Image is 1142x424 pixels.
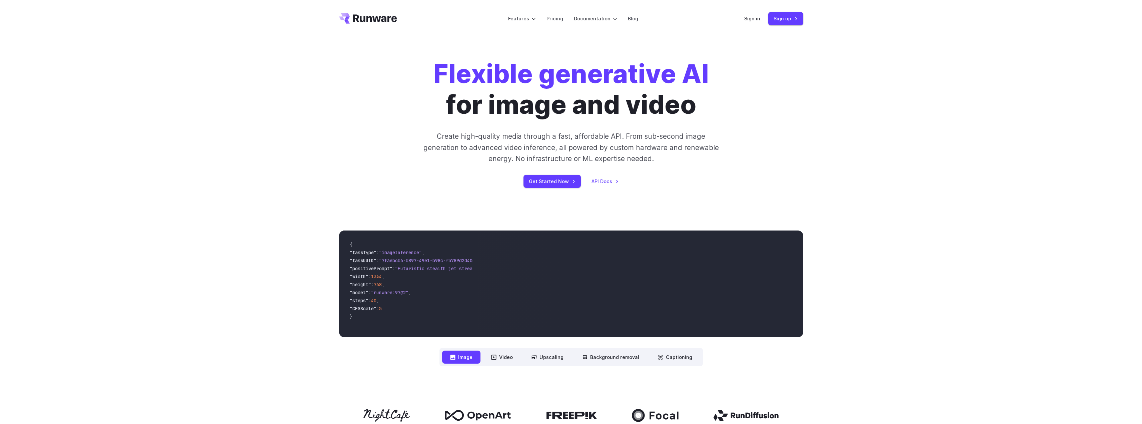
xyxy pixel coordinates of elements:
span: , [382,282,384,288]
span: "taskUUID" [350,258,376,264]
span: { [350,242,352,248]
button: Image [442,351,480,364]
span: , [408,290,411,296]
a: Get Started Now [523,175,581,188]
strong: Flexible generative AI [433,58,709,89]
span: , [422,250,424,256]
button: Background removal [574,351,647,364]
span: : [392,266,395,272]
span: "runware:97@2" [371,290,408,296]
span: "CFGScale" [350,306,376,312]
span: : [368,290,371,296]
span: : [368,298,371,304]
span: "imageInference" [379,250,422,256]
a: Sign in [744,15,760,22]
button: Captioning [650,351,700,364]
span: : [376,306,379,312]
label: Documentation [574,15,617,22]
span: "positivePrompt" [350,266,392,272]
span: "height" [350,282,371,288]
span: 40 [371,298,376,304]
span: "taskType" [350,250,376,256]
span: "width" [350,274,368,280]
span: 768 [374,282,382,288]
span: , [376,298,379,304]
p: Create high-quality media through a fast, affordable API. From sub-second image generation to adv... [422,131,720,164]
a: Go to / [339,13,397,24]
label: Features [508,15,536,22]
span: 5 [379,306,382,312]
a: Pricing [546,15,563,22]
span: "steps" [350,298,368,304]
span: , [382,274,384,280]
span: "7f3ebcb6-b897-49e1-b98c-f5789d2d40d7" [379,258,480,264]
span: 1344 [371,274,382,280]
span: : [371,282,374,288]
a: Blog [628,15,638,22]
span: : [368,274,371,280]
button: Upscaling [523,351,572,364]
span: : [376,258,379,264]
a: Sign up [768,12,803,25]
span: "Futuristic stealth jet streaking through a neon-lit cityscape with glowing purple exhaust" [395,266,638,272]
button: Video [483,351,521,364]
span: "model" [350,290,368,296]
h1: for image and video [433,59,709,120]
a: API Docs [592,177,619,185]
span: : [376,250,379,256]
span: } [350,314,352,320]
